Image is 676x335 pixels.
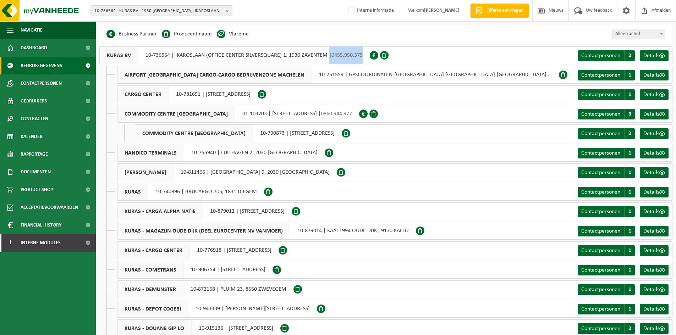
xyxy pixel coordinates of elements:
strong: [PERSON_NAME] [424,8,460,13]
span: Contactpersonen [581,131,620,136]
div: 10-790873 | [STREET_ADDRESS] [135,124,342,142]
div: 10-776918 | [STREET_ADDRESS] [117,241,279,259]
div: 10-736564 | IKAROSLAAN (OFFICE CENTER SILVERSQUARE) 1, 1930 ZAVENTEM | [99,46,370,64]
span: Contactpersonen [581,228,620,234]
a: Contactpersonen 1 [578,245,635,256]
label: Interne informatie [347,5,394,16]
div: 10-781691 | [STREET_ADDRESS] [117,85,258,103]
span: Rapportage [21,145,48,163]
a: Details [640,70,669,80]
span: Contactpersonen [581,170,620,175]
span: Acceptatievoorwaarden [21,199,78,216]
div: 10-872168 | PLUIM 23, 8550 ZWEVEGEM [117,280,293,298]
span: Details [643,306,659,312]
span: Details [643,189,659,195]
div: 10-751559 | GPSCOÖRDINATEN-[GEOGRAPHIC_DATA] [GEOGRAPHIC_DATA]-[GEOGRAPHIC_DATA] loods 705 poort ... [117,66,559,84]
span: Dashboard [21,39,47,57]
span: CARGO CENTER [117,86,169,103]
span: 10-736564 - KURAS BV - 1930 [GEOGRAPHIC_DATA], IKAROSLAAN (OFFICE CENTER SILVERSQUARE) 1 [94,6,223,16]
a: Contactpersonen 1 [578,304,635,314]
div: 10-879012 | [STREET_ADDRESS] [117,202,292,220]
span: KURAS - CARGO CENTER [117,242,190,259]
div: 10-740896 | BRUCARGO 705, 1831 DIEGEM [117,183,264,201]
span: KURAS - CARGA ALPHA NATIE [117,203,203,220]
span: Details [643,111,659,117]
span: 1 [624,70,635,80]
span: Contactpersonen [581,287,620,292]
span: [PERSON_NAME] [117,164,174,181]
span: Details [643,248,659,253]
span: I [7,234,13,252]
a: Details [640,226,669,236]
span: Details [643,326,659,331]
span: Offerte aanvragen [485,7,525,14]
span: Details [643,228,659,234]
a: Details [640,265,669,275]
a: Contactpersonen 1 [578,70,635,80]
span: 2 [624,323,635,334]
button: 10-736564 - KURAS BV - 1930 [GEOGRAPHIC_DATA], IKAROSLAAN (OFFICE CENTER SILVERSQUARE) 1 [90,5,232,16]
li: Business Partner [106,29,157,39]
span: Details [643,287,659,292]
div: 10-906754 | [STREET_ADDRESS] [117,261,273,279]
a: Details [640,167,669,178]
a: Offerte aanvragen [470,4,529,18]
a: Details [640,187,669,197]
span: Documenten [21,163,51,181]
div: 10-879014 | KAAI 1994 OUDE DIJK , 9130 KALLO [117,222,416,240]
span: 1 [624,265,635,275]
span: KURAS - MAGAZIJN OUDE DIJK (DEEL EUROCENTER NV VANMOER) [117,222,290,239]
span: 1 [624,206,635,217]
span: Product Shop [21,181,53,199]
div: 01-103703 | [STREET_ADDRESS] | [117,105,359,123]
li: Vlarema [217,29,249,39]
span: COMMODITY CENTRE [GEOGRAPHIC_DATA] [117,105,235,122]
a: Contactpersonen 1 [578,206,635,217]
span: 0455.950.379 [331,52,363,58]
span: Details [643,150,659,156]
span: 1 [624,304,635,314]
span: 2 [624,128,635,139]
span: Contracten [21,110,48,128]
a: Contactpersonen 1 [578,187,635,197]
span: Kalender [21,128,43,145]
a: Details [640,50,669,61]
span: Contactpersonen [581,72,620,78]
span: Details [643,131,659,136]
a: Contactpersonen 1 [578,265,635,275]
span: Contactpersonen [581,248,620,253]
span: Contactpersonen [581,111,620,117]
div: 10-811466 | [GEOGRAPHIC_DATA] 9, 2030 [GEOGRAPHIC_DATA] [117,163,337,181]
span: Details [643,267,659,273]
span: Contactpersonen [21,74,62,92]
span: Contactpersonen [581,306,620,312]
a: Details [640,89,669,100]
a: Details [640,128,669,139]
span: Contactpersonen [581,53,620,58]
a: Contactpersonen 1 [578,284,635,295]
a: Details [640,245,669,256]
a: Details [640,323,669,334]
span: Financial History [21,216,61,234]
span: Alleen actief [612,29,665,39]
span: Bedrijfsgegevens [21,57,62,74]
span: 1 [624,226,635,236]
span: 2 [624,50,635,61]
a: Contactpersonen 1 [578,226,635,236]
span: 1 [624,89,635,100]
a: Contactpersonen 2 [578,128,635,139]
span: Details [643,170,659,175]
a: Contactpersonen 3 [578,109,635,119]
span: KURAS BV [100,47,138,64]
span: 1 [624,245,635,256]
div: 10-943339 | [PERSON_NAME][STREET_ADDRESS] [117,300,317,318]
a: Contactpersonen 2 [578,50,635,61]
span: 1 [624,284,635,295]
span: Contactpersonen [581,189,620,195]
span: Contactpersonen [581,92,620,97]
span: KURAS - COMETRANS [117,261,184,278]
a: Details [640,148,669,158]
span: Contactpersonen [581,209,620,214]
span: 1 [624,167,635,178]
span: 0860.944.977 [321,111,352,117]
